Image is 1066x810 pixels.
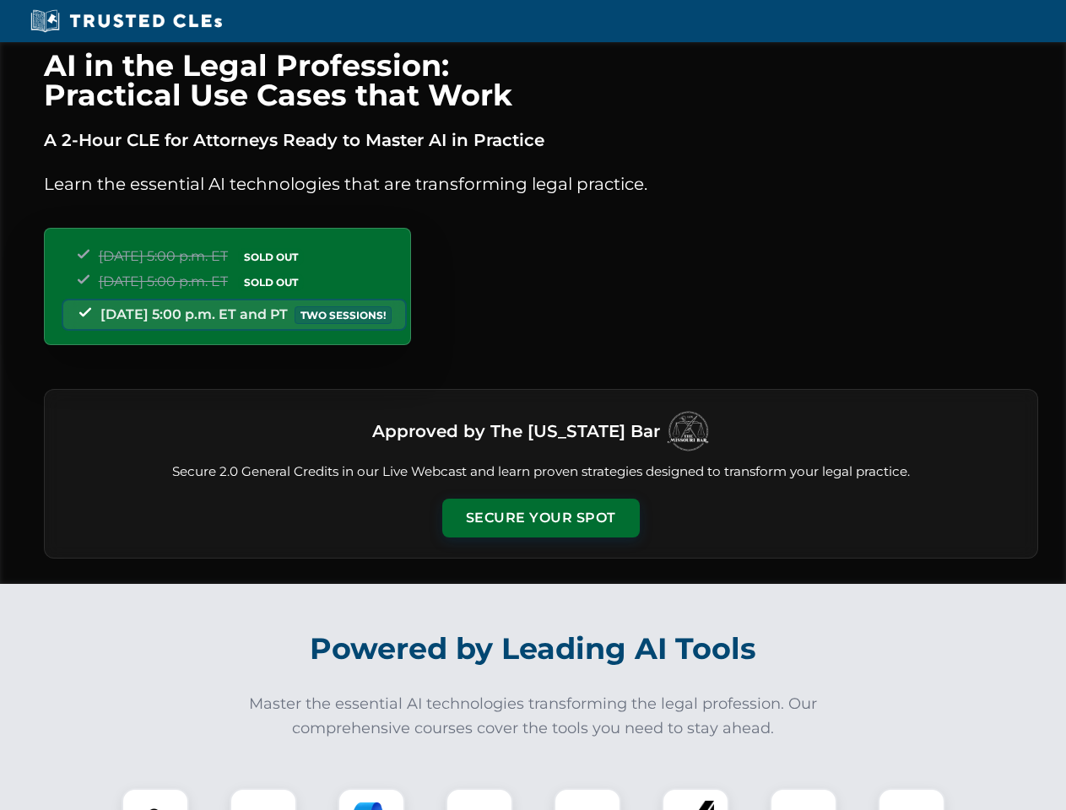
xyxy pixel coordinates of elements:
[238,692,829,741] p: Master the essential AI technologies transforming the legal profession. Our comprehensive courses...
[238,248,304,266] span: SOLD OUT
[66,619,1001,678] h2: Powered by Leading AI Tools
[238,273,304,291] span: SOLD OUT
[442,499,640,537] button: Secure Your Spot
[667,410,709,452] img: Logo
[99,248,228,264] span: [DATE] 5:00 p.m. ET
[65,462,1017,482] p: Secure 2.0 General Credits in our Live Webcast and learn proven strategies designed to transform ...
[44,51,1038,110] h1: AI in the Legal Profession: Practical Use Cases that Work
[44,127,1038,154] p: A 2-Hour CLE for Attorneys Ready to Master AI in Practice
[25,8,227,34] img: Trusted CLEs
[44,170,1038,197] p: Learn the essential AI technologies that are transforming legal practice.
[99,273,228,289] span: [DATE] 5:00 p.m. ET
[372,416,660,446] h3: Approved by The [US_STATE] Bar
